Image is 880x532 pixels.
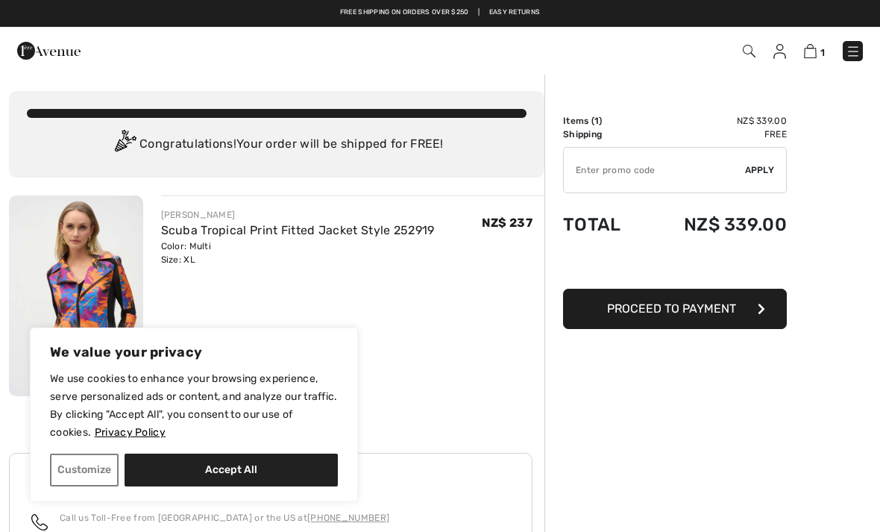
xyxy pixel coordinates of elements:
p: We use cookies to enhance your browsing experience, serve personalized ads or content, and analyz... [50,370,338,442]
a: 1 [804,42,825,60]
div: Color: Multi Size: XL [161,240,435,266]
td: NZ$ 339.00 [644,114,787,128]
a: Privacy Policy [94,425,166,439]
span: NZ$ 237 [482,216,532,230]
span: Apply [745,163,775,177]
td: Shipping [563,128,644,141]
span: 1 [820,47,825,58]
img: 1ère Avenue [17,36,81,66]
div: We value your privacy [30,328,358,502]
img: My Info [773,44,786,59]
img: Search [743,45,755,57]
iframe: PayPal [563,250,787,284]
p: We value your privacy [50,343,338,361]
p: Call us Toll-Free from [GEOGRAPHIC_DATA] or the US at [60,511,389,525]
div: [PERSON_NAME] [161,208,435,222]
a: [PHONE_NUMBER] [307,513,389,523]
span: 1 [594,116,599,126]
td: Free [644,128,787,141]
td: NZ$ 339.00 [644,199,787,250]
a: Easy Returns [489,7,541,18]
div: Congratulations! Your order will be shipped for FREE! [27,130,527,160]
button: Accept All [125,454,338,486]
a: Free shipping on orders over $250 [340,7,469,18]
img: Menu [846,44,861,59]
img: Congratulation2.svg [110,130,139,160]
span: Proceed to Payment [607,301,736,316]
input: Promo code [564,148,745,193]
img: Shopping Bag [804,44,817,58]
a: Scuba Tropical Print Fitted Jacket Style 252919 [161,223,435,237]
img: call [31,514,48,531]
button: Customize [50,454,119,486]
td: Items ( ) [563,114,644,128]
button: Proceed to Payment [563,289,787,329]
span: | [478,7,480,18]
a: 1ère Avenue [17,43,81,57]
td: Total [563,199,644,250]
img: Scuba Tropical Print Fitted Jacket Style 252919 [9,195,143,396]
